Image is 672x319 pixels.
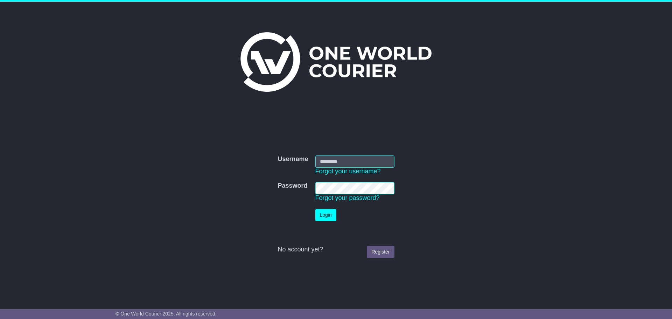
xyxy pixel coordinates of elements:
span: © One World Courier 2025. All rights reserved. [115,311,217,317]
button: Login [315,209,336,221]
a: Forgot your username? [315,168,381,175]
label: Username [278,155,308,163]
img: One World [240,32,432,92]
a: Register [367,246,394,258]
a: Forgot your password? [315,194,380,201]
label: Password [278,182,307,190]
div: No account yet? [278,246,394,254]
